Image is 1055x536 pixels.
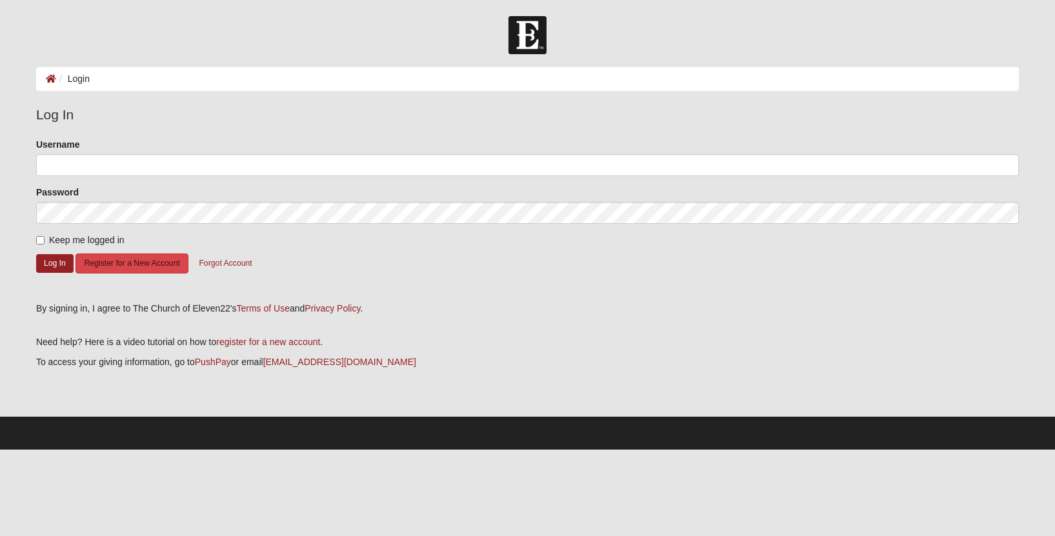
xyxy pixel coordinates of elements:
[75,253,188,273] button: Register for a New Account
[216,337,320,347] a: register for a new account
[36,254,74,273] button: Log In
[36,236,45,244] input: Keep me logged in
[56,72,90,86] li: Login
[36,138,80,151] label: Username
[36,335,1019,349] p: Need help? Here is a video tutorial on how to .
[508,16,547,54] img: Church of Eleven22 Logo
[195,357,231,367] a: PushPay
[263,357,416,367] a: [EMAIL_ADDRESS][DOMAIN_NAME]
[36,104,1019,125] legend: Log In
[305,303,360,313] a: Privacy Policy
[236,303,289,313] a: Terms of Use
[36,355,1019,369] p: To access your giving information, go to or email
[190,253,260,273] button: Forgot Account
[36,186,79,199] label: Password
[49,235,125,245] span: Keep me logged in
[36,302,1019,315] div: By signing in, I agree to The Church of Eleven22's and .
